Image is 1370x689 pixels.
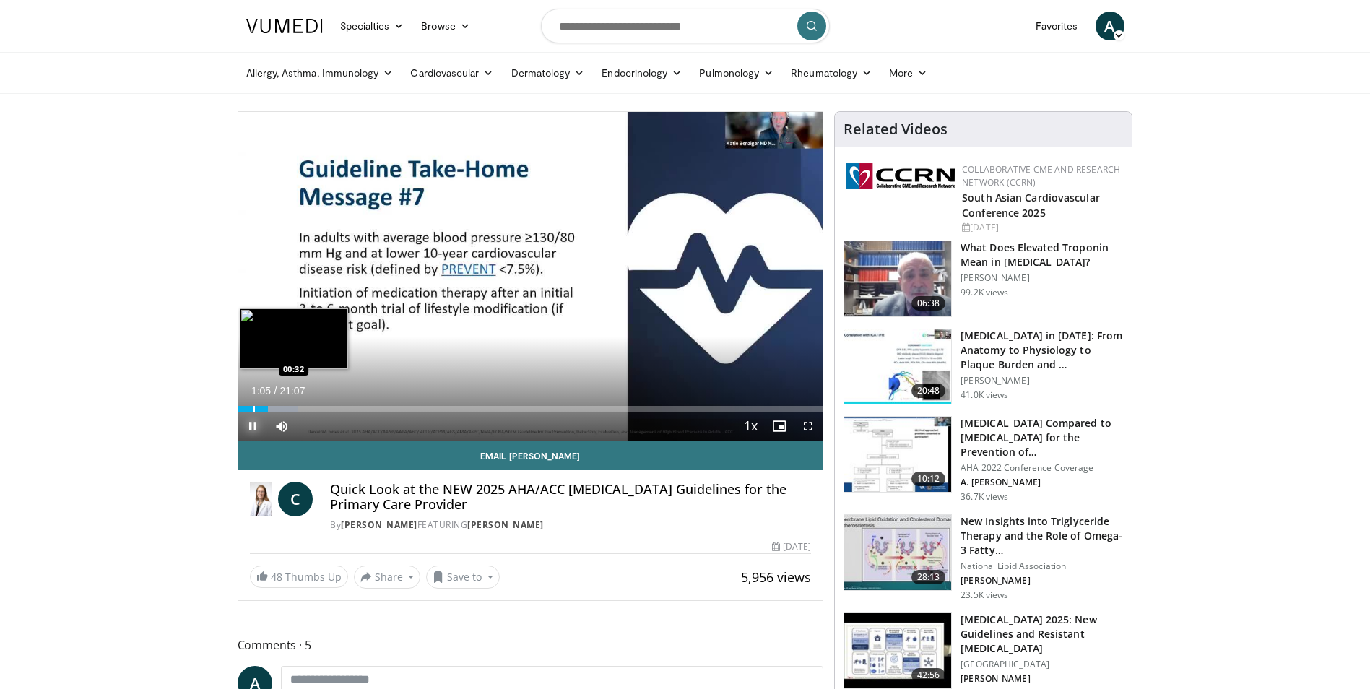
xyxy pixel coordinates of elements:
[962,163,1120,188] a: Collaborative CME and Research Network (CCRN)
[354,565,421,589] button: Share
[765,412,794,441] button: Enable picture-in-picture mode
[961,477,1123,488] p: A. [PERSON_NAME]
[911,296,946,311] span: 06:38
[250,482,273,516] img: Dr. Catherine P. Benziger
[238,412,267,441] button: Pause
[911,570,946,584] span: 28:13
[467,519,544,531] a: [PERSON_NAME]
[961,287,1008,298] p: 99.2K views
[962,191,1100,220] a: South Asian Cardiovascular Conference 2025
[274,385,277,396] span: /
[844,121,948,138] h4: Related Videos
[238,112,823,441] video-js: Video Player
[279,385,305,396] span: 21:07
[736,412,765,441] button: Playback Rate
[844,240,1123,317] a: 06:38 What Does Elevated Troponin Mean in [MEDICAL_DATA]? [PERSON_NAME] 99.2K views
[251,385,271,396] span: 1:05
[961,514,1123,558] h3: New Insights into Triglyceride Therapy and the Role of Omega-3 Fatty…
[846,163,955,189] img: a04ee3ba-8487-4636-b0fb-5e8d268f3737.png.150x105_q85_autocrop_double_scale_upscale_version-0.2.png
[844,515,951,590] img: 45ea033d-f728-4586-a1ce-38957b05c09e.150x105_q85_crop-smart_upscale.jpg
[880,58,936,87] a: More
[961,575,1123,586] p: [PERSON_NAME]
[911,383,946,398] span: 20:48
[961,375,1123,386] p: [PERSON_NAME]
[690,58,782,87] a: Pulmonology
[961,673,1123,685] p: [PERSON_NAME]
[503,58,594,87] a: Dermatology
[844,417,951,492] img: 7c0f9b53-1609-4588-8498-7cac8464d722.150x105_q85_crop-smart_upscale.jpg
[267,412,296,441] button: Mute
[741,568,811,586] span: 5,956 views
[911,668,946,682] span: 42:56
[961,659,1123,670] p: [GEOGRAPHIC_DATA]
[240,308,348,369] img: image.jpeg
[844,329,1123,405] a: 20:48 [MEDICAL_DATA] in [DATE]: From Anatomy to Physiology to Plaque Burden and … [PERSON_NAME] 4...
[772,540,811,553] div: [DATE]
[330,519,811,532] div: By FEATURING
[844,613,951,688] img: 280bcb39-0f4e-42eb-9c44-b41b9262a277.150x105_q85_crop-smart_upscale.jpg
[278,482,313,516] a: C
[1096,12,1124,40] a: A
[961,389,1008,401] p: 41.0K views
[593,58,690,87] a: Endocrinology
[961,416,1123,459] h3: [MEDICAL_DATA] Compared to [MEDICAL_DATA] for the Prevention of…
[782,58,880,87] a: Rheumatology
[341,519,417,531] a: [PERSON_NAME]
[541,9,830,43] input: Search topics, interventions
[844,241,951,316] img: 98daf78a-1d22-4ebe-927e-10afe95ffd94.150x105_q85_crop-smart_upscale.jpg
[402,58,502,87] a: Cardiovascular
[844,514,1123,601] a: 28:13 New Insights into Triglyceride Therapy and the Role of Omega-3 Fatty… National Lipid Associ...
[962,221,1120,234] div: [DATE]
[238,406,823,412] div: Progress Bar
[250,565,348,588] a: 48 Thumbs Up
[961,240,1123,269] h3: What Does Elevated Troponin Mean in [MEDICAL_DATA]?
[961,272,1123,284] p: [PERSON_NAME]
[961,491,1008,503] p: 36.7K views
[911,472,946,486] span: 10:12
[844,416,1123,503] a: 10:12 [MEDICAL_DATA] Compared to [MEDICAL_DATA] for the Prevention of… AHA 2022 Conference Covera...
[844,329,951,404] img: 823da73b-7a00-425d-bb7f-45c8b03b10c3.150x105_q85_crop-smart_upscale.jpg
[961,560,1123,572] p: National Lipid Association
[426,565,500,589] button: Save to
[1027,12,1087,40] a: Favorites
[961,462,1123,474] p: AHA 2022 Conference Coverage
[331,12,413,40] a: Specialties
[330,482,811,513] h4: Quick Look at the NEW 2025 AHA/ACC [MEDICAL_DATA] Guidelines for the Primary Care Provider
[271,570,282,584] span: 48
[961,589,1008,601] p: 23.5K views
[238,441,823,470] a: Email [PERSON_NAME]
[238,58,402,87] a: Allergy, Asthma, Immunology
[961,329,1123,372] h3: [MEDICAL_DATA] in [DATE]: From Anatomy to Physiology to Plaque Burden and …
[961,612,1123,656] h3: [MEDICAL_DATA] 2025: New Guidelines and Resistant [MEDICAL_DATA]
[246,19,323,33] img: VuMedi Logo
[412,12,479,40] a: Browse
[238,636,824,654] span: Comments 5
[794,412,823,441] button: Fullscreen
